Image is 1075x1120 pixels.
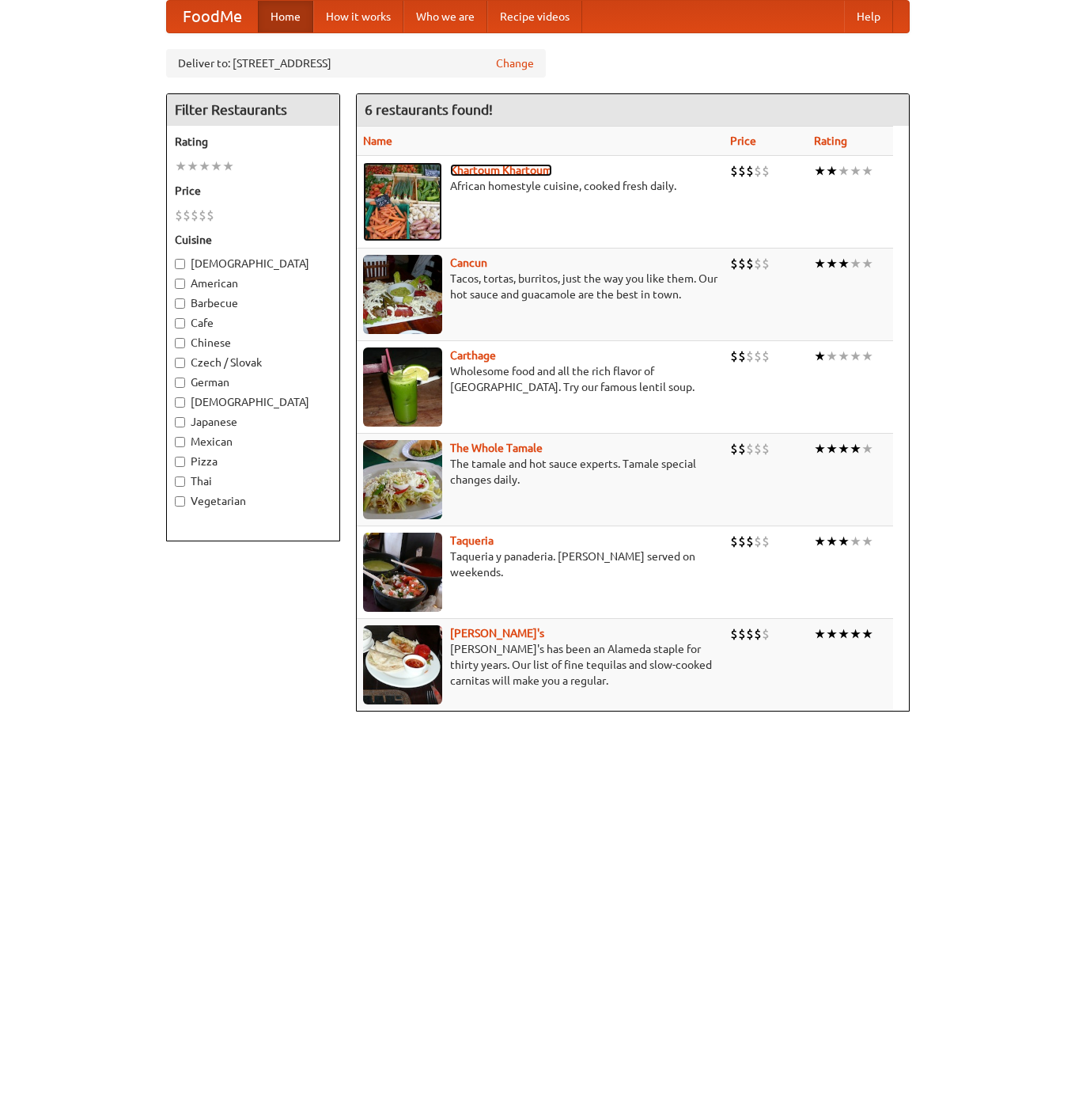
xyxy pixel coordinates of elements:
[175,434,331,450] label: Mexican
[363,641,717,689] p: [PERSON_NAME]'s has been an Alameda staple for thirty years. Our list of fine tequilas and slow-c...
[861,440,873,457] li: ★
[175,454,331,469] label: Pizza
[838,440,850,457] li: ★
[175,259,185,269] input: [DEMOGRAPHIC_DATA]
[175,279,185,289] input: American
[175,256,331,271] label: [DEMOGRAPHIC_DATA]
[167,1,258,32] a: FoodMe
[850,255,861,272] li: ★
[313,1,403,32] a: How it works
[175,417,185,427] input: Japanese
[363,271,717,302] p: Tacos, tortas, burritos, just the way you like them. Our hot sauce and guacamole are the best in ...
[746,625,754,643] li: $
[222,158,234,175] li: ★
[861,255,873,272] li: ★
[363,162,442,241] img: khartoum.jpg
[826,347,838,365] li: ★
[175,335,331,351] label: Chinese
[191,207,199,224] li: $
[175,374,331,390] label: German
[363,135,392,147] a: Name
[175,437,185,447] input: Mexican
[363,255,442,334] img: cancun.jpg
[762,533,770,550] li: $
[762,440,770,457] li: $
[175,338,185,348] input: Chinese
[450,164,552,177] a: Khartoum Khartoum
[258,1,313,32] a: Home
[814,347,826,365] li: ★
[754,440,762,457] li: $
[746,533,754,550] li: $
[861,625,873,643] li: ★
[814,162,826,180] li: ★
[730,533,738,550] li: $
[363,456,717,488] p: The tamale and hot sauce experts. Tamale special changes daily.
[175,496,185,507] input: Vegetarian
[814,625,826,643] li: ★
[175,414,331,430] label: Japanese
[826,533,838,550] li: ★
[175,134,331,150] h5: Rating
[450,534,494,547] a: Taqueria
[746,255,754,272] li: $
[363,363,717,395] p: Wholesome food and all the rich flavor of [GEOGRAPHIC_DATA]. Try our famous lentil soup.
[746,440,754,457] li: $
[838,347,850,365] li: ★
[175,358,185,368] input: Czech / Slovak
[450,627,544,640] a: [PERSON_NAME]'s
[738,440,746,457] li: $
[363,533,442,612] img: taqueria.jpg
[738,347,746,365] li: $
[363,178,717,194] p: African homestyle cuisine, cooked fresh daily.
[166,49,546,78] div: Deliver to: [STREET_ADDRESS]
[175,207,183,224] li: $
[450,256,487,269] a: Cancun
[730,625,738,643] li: $
[838,533,850,550] li: ★
[730,135,756,147] a: Price
[450,442,543,454] a: The Whole Tamale
[167,94,339,126] h4: Filter Restaurants
[850,625,861,643] li: ★
[496,55,534,71] a: Change
[183,207,191,224] li: $
[175,315,331,331] label: Cafe
[403,1,487,32] a: Who we are
[199,207,206,224] li: $
[363,440,442,519] img: wholetamale.jpg
[838,162,850,180] li: ★
[487,1,582,32] a: Recipe videos
[738,533,746,550] li: $
[850,440,861,457] li: ★
[450,349,496,362] a: Carthage
[850,347,861,365] li: ★
[814,255,826,272] li: ★
[746,162,754,180] li: $
[814,135,847,147] a: Rating
[754,625,762,643] li: $
[762,162,770,180] li: $
[754,533,762,550] li: $
[838,625,850,643] li: ★
[206,207,214,224] li: $
[175,275,331,291] label: American
[861,162,873,180] li: ★
[754,162,762,180] li: $
[861,347,873,365] li: ★
[762,347,770,365] li: $
[738,255,746,272] li: $
[838,255,850,272] li: ★
[175,394,331,410] label: [DEMOGRAPHIC_DATA]
[175,183,331,199] h5: Price
[738,162,746,180] li: $
[826,255,838,272] li: ★
[746,347,754,365] li: $
[175,473,331,489] label: Thai
[826,162,838,180] li: ★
